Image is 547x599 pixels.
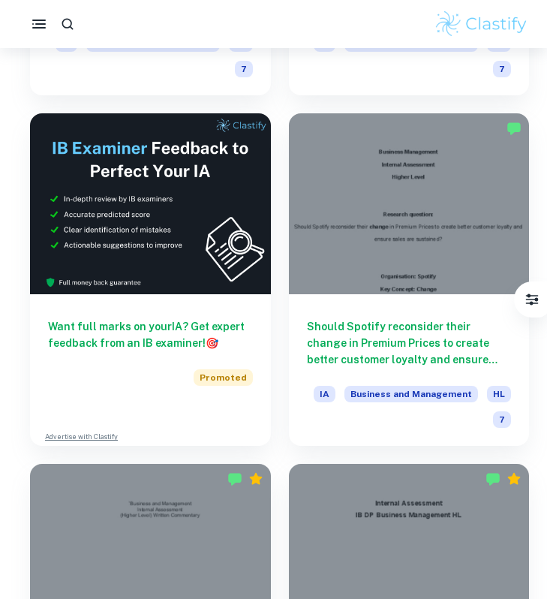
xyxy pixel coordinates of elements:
[194,369,253,386] span: Promoted
[30,113,271,445] a: Want full marks on yourIA? Get expert feedback from an IB examiner!PromotedAdvertise with Clastify
[434,9,529,39] img: Clastify logo
[517,284,547,315] button: Filter
[289,113,530,445] a: Should Spotify reconsider their change in Premium Prices to create better customer loyalty and en...
[487,386,511,402] span: HL
[45,432,118,442] a: Advertise with Clastify
[30,113,271,293] img: Thumbnail
[493,411,511,428] span: 7
[206,337,218,349] span: 🎯
[235,61,253,77] span: 7
[314,386,335,402] span: IA
[227,471,242,486] img: Marked
[485,471,500,486] img: Marked
[248,471,263,486] div: Premium
[506,471,521,486] div: Premium
[307,318,512,368] h6: Should Spotify reconsider their change in Premium Prices to create better customer loyalty and en...
[344,386,478,402] span: Business and Management
[48,318,253,351] h6: Want full marks on your IA ? Get expert feedback from an IB examiner!
[493,61,511,77] span: 7
[506,121,521,136] img: Marked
